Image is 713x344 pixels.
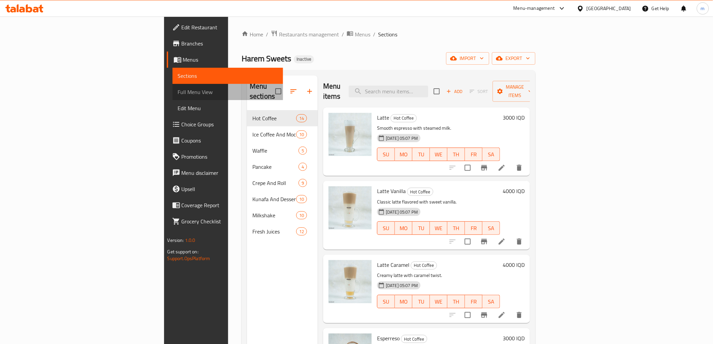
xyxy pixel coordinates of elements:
span: TH [450,150,462,159]
div: Hot Coffee [401,335,427,343]
div: Waffle [252,147,299,155]
span: Coupons [182,136,278,145]
div: Hot Coffee [407,188,433,196]
button: WE [430,148,447,161]
li: / [342,30,344,38]
span: Coverage Report [182,201,278,209]
div: items [296,114,307,122]
span: export [497,54,530,63]
a: Branches [167,35,283,52]
span: Manage items [498,83,532,100]
button: WE [430,295,447,308]
button: TU [412,148,430,161]
span: MO [398,297,410,307]
span: FR [468,297,480,307]
span: TU [415,223,427,233]
span: Select to update [461,161,475,175]
button: MO [395,221,412,235]
span: Upsell [182,185,278,193]
span: Edit Menu [178,104,278,112]
span: TU [415,150,427,159]
span: FR [468,223,480,233]
span: Restaurants management [279,30,339,38]
span: Select section [430,84,444,98]
div: items [296,130,307,138]
span: [DATE] 05:07 PM [383,209,421,215]
span: Latte Vanilla [377,186,406,196]
span: Hot Coffee [411,261,437,269]
button: Add section [302,83,318,99]
span: [DATE] 05:07 PM [383,282,421,289]
span: Hot Coffee [401,335,427,343]
button: SA [483,221,500,235]
span: Fresh Juices [252,227,296,236]
button: SU [377,221,395,235]
div: Waffle5 [247,143,318,159]
span: WE [433,297,445,307]
span: WE [433,150,445,159]
button: TH [447,221,465,235]
a: Choice Groups [167,116,283,132]
span: SA [485,297,497,307]
div: items [296,227,307,236]
h6: 3000 IQD [503,113,525,122]
img: Latte Caramel [329,260,372,303]
span: Pancake [252,163,299,171]
img: Latte Vanilla [329,186,372,229]
button: TH [447,295,465,308]
div: Hot Coffee [391,114,417,122]
span: 1.0.0 [185,236,195,245]
span: Full Menu View [178,88,278,96]
div: items [299,163,307,171]
div: Ice Coffee And Mocha10 [247,126,318,143]
button: SA [483,148,500,161]
div: Hot Coffee14 [247,110,318,126]
span: Promotions [182,153,278,161]
span: Kunafa And Dessert [252,195,296,203]
a: Coverage Report [167,197,283,213]
img: Latte [329,113,372,156]
span: import [452,54,484,63]
a: Menus [167,52,283,68]
div: Hot Coffee [411,261,437,270]
span: Version: [167,236,184,245]
span: MO [398,223,410,233]
button: SA [483,295,500,308]
span: Menus [183,56,278,64]
span: 14 [297,115,307,122]
div: Milkshake10 [247,207,318,223]
button: SU [377,148,395,161]
span: Sections [178,72,278,80]
span: Branches [182,39,278,48]
span: SU [380,223,392,233]
a: Promotions [167,149,283,165]
span: TU [415,297,427,307]
span: Esperreso [377,333,400,343]
p: Smooth espresso with steamed milk. [377,124,500,132]
h6: 4000 IQD [503,186,525,196]
a: Upsell [167,181,283,197]
button: FR [465,295,483,308]
span: SU [380,150,392,159]
span: Hot Coffee [407,188,433,196]
button: import [446,52,489,65]
span: Milkshake [252,211,296,219]
span: Get support on: [167,247,198,256]
span: m [701,5,705,12]
div: items [296,211,307,219]
div: items [299,179,307,187]
div: [GEOGRAPHIC_DATA] [587,5,631,12]
button: export [492,52,535,65]
span: 9 [299,180,307,186]
span: Latte [377,113,389,123]
button: Branch-specific-item [476,233,492,250]
li: / [373,30,375,38]
a: Grocery Checklist [167,213,283,229]
span: [DATE] 05:07 PM [383,135,421,142]
a: Menu disclaimer [167,165,283,181]
a: Edit menu item [498,311,506,319]
button: TH [447,148,465,161]
button: TU [412,221,430,235]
